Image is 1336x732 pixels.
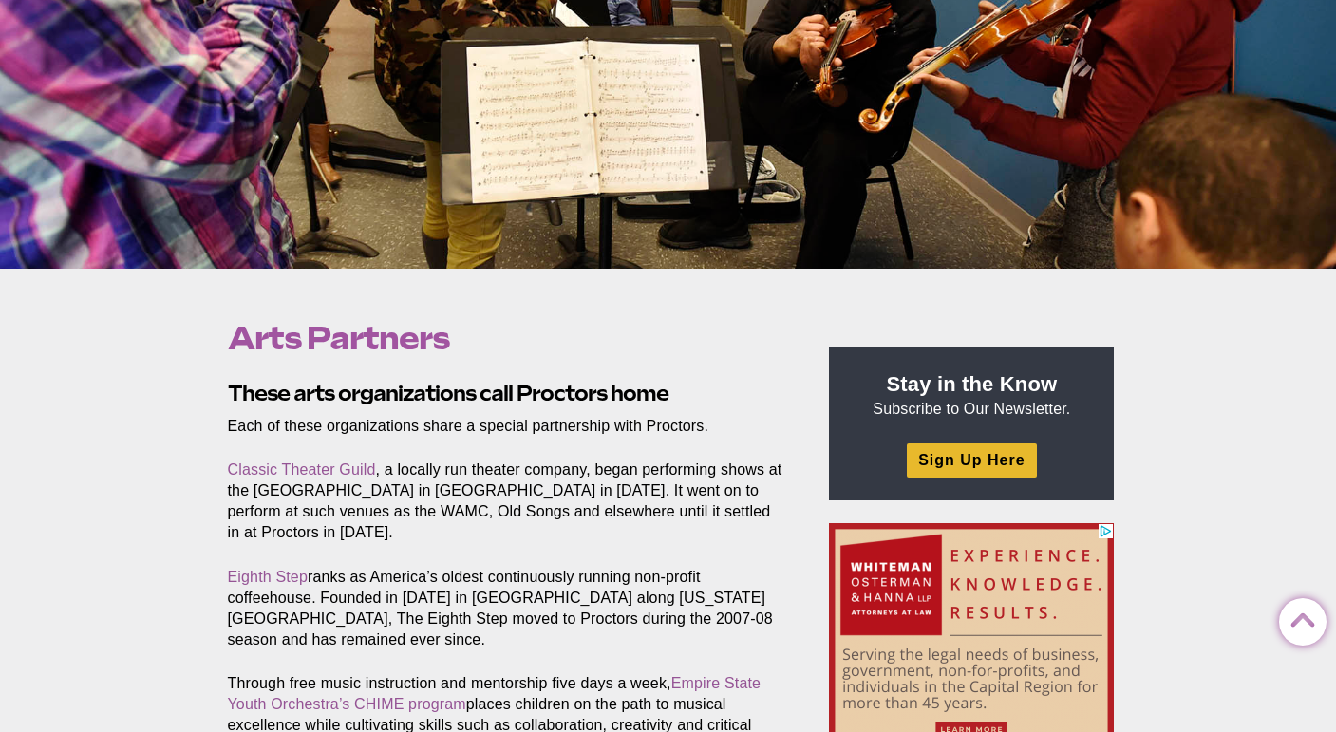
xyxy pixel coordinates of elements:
[228,320,786,356] h1: Arts Partners
[228,567,786,650] p: ranks as America’s oldest continuously running non-profit coffeehouse. Founded in [DATE] in [GEOG...
[228,379,786,408] h2: These arts organizations call Proctors home
[228,569,309,585] a: Eighth Step
[852,370,1091,420] p: Subscribe to Our Newsletter.
[228,460,786,543] p: , a locally run theater company, began performing shows at the [GEOGRAPHIC_DATA] in [GEOGRAPHIC_D...
[887,372,1058,396] strong: Stay in the Know
[228,461,376,478] a: Classic Theater Guild
[228,675,762,712] a: Empire State Youth Orchestra’s CHIME program
[907,443,1036,477] a: Sign Up Here
[228,416,786,437] p: Each of these organizations share a special partnership with Proctors.
[1279,599,1317,637] a: Back to Top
